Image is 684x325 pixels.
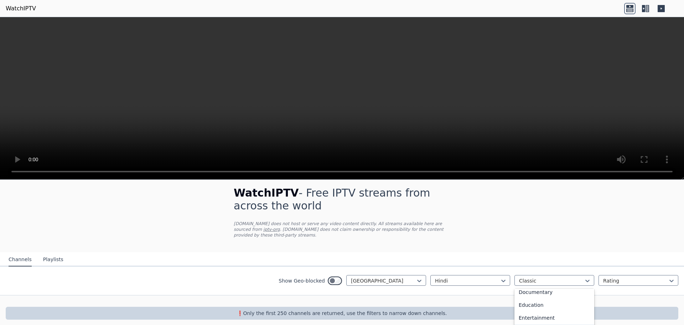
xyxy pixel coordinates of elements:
button: Playlists [43,253,63,266]
span: WatchIPTV [234,187,299,199]
p: [DOMAIN_NAME] does not host or serve any video content directly. All streams available here are s... [234,221,450,238]
h1: - Free IPTV streams from across the world [234,187,450,212]
button: Channels [9,253,32,266]
p: ❗️Only the first 250 channels are returned, use the filters to narrow down channels. [9,310,675,317]
div: Entertainment [514,311,594,324]
a: WatchIPTV [6,4,36,13]
div: Documentary [514,286,594,299]
a: iptv-org [263,227,280,232]
label: Show Geo-blocked [279,277,325,284]
div: Education [514,299,594,311]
